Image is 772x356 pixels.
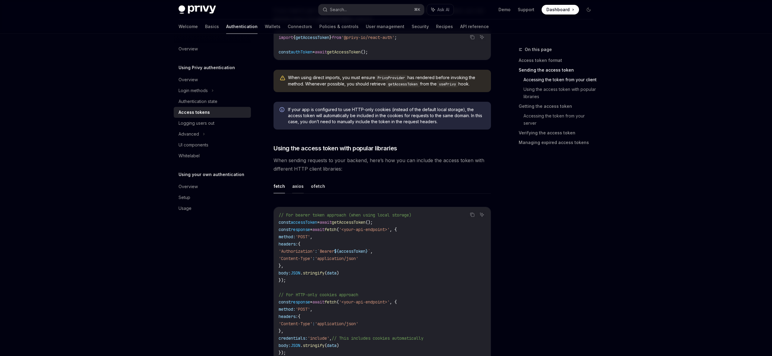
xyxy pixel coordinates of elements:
[310,299,312,305] span: =
[179,152,200,159] div: Whitelabel
[174,181,251,192] a: Overview
[279,220,291,225] span: const
[279,241,298,247] span: headers:
[292,179,304,193] button: axios
[361,49,368,55] span: ();
[179,194,190,201] div: Setup
[337,227,339,232] span: (
[519,128,598,138] a: Verifying the access token
[291,270,300,276] span: JSON
[274,156,491,173] span: When sending requests to your backend, here’s how you can include the access token with different...
[274,144,397,152] span: Using the access token with popular libraries
[327,343,337,348] span: data
[279,299,291,305] span: const
[337,343,339,348] span: )
[174,118,251,129] a: Logging users out
[179,76,198,83] div: Overview
[179,171,244,178] h5: Using your own authentication
[179,87,208,94] div: Login methods
[370,249,373,254] span: ,
[291,220,317,225] span: accessToken
[437,7,449,13] span: Ask AI
[274,179,285,193] button: fetch
[291,343,300,348] span: JSON
[319,19,359,34] a: Policies & controls
[324,227,337,232] span: fetch
[329,335,332,341] span: ,
[279,328,283,334] span: },
[179,205,191,212] div: Usage
[324,343,327,348] span: (
[519,101,598,111] a: Getting the access token
[366,19,404,34] a: User management
[329,35,332,40] span: }
[179,5,216,14] img: dark logo
[308,335,329,341] span: 'include'
[291,49,312,55] span: authToken
[414,7,420,12] span: ⌘ K
[332,220,365,225] span: getAccessToken
[339,227,390,232] span: '<your-api-endpoint>'
[280,75,286,81] svg: Warning
[279,270,291,276] span: body:
[298,314,300,319] span: {
[339,299,390,305] span: '<your-api-endpoint>'
[524,75,598,85] a: Accessing the token from your client
[179,19,198,34] a: Welcome
[174,43,251,54] a: Overview
[390,299,397,305] span: , {
[412,19,429,34] a: Security
[280,107,286,113] svg: Info
[365,220,373,225] span: ();
[205,19,219,34] a: Basics
[375,75,407,81] code: PrivyProvider
[327,270,337,276] span: data
[546,7,570,13] span: Dashboard
[311,179,325,193] button: ofetch
[279,256,312,261] span: 'Content-Type'
[478,33,486,41] button: Ask AI
[320,220,332,225] span: await
[334,249,339,254] span: ${
[437,81,458,87] code: usePrivy
[179,130,199,138] div: Advanced
[478,211,486,219] button: Ask AI
[279,277,286,283] span: });
[519,65,598,75] a: Sending the access token
[279,249,315,254] span: 'Authorization'
[498,7,511,13] a: Demo
[296,234,310,239] span: 'POST'
[279,263,283,268] span: },
[525,46,552,53] span: On this page
[317,249,334,254] span: `Bearer
[324,299,337,305] span: fetch
[394,35,397,40] span: ;
[288,75,485,87] span: When using direct imports, you must ensure has rendered before invoking the method. Whenever poss...
[524,111,598,128] a: Accessing the token from your server
[288,107,485,125] span: If your app is configured to use HTTP-only cookies (instead of the default local storage), the ac...
[293,35,296,40] span: {
[296,306,310,312] span: 'POST'
[291,299,310,305] span: response
[332,35,341,40] span: from
[310,234,312,239] span: ,
[279,306,296,312] span: method:
[315,49,327,55] span: await
[303,270,324,276] span: stringify
[390,227,397,232] span: , {
[174,140,251,150] a: UI components
[300,343,303,348] span: .
[179,109,210,116] div: Access tokens
[179,183,198,190] div: Overview
[312,299,324,305] span: await
[179,98,217,105] div: Authentication state
[174,107,251,118] a: Access tokens
[300,270,303,276] span: .
[315,321,358,326] span: 'application/json'
[279,314,298,319] span: headers:
[279,343,291,348] span: body:
[288,19,312,34] a: Connectors
[317,220,320,225] span: =
[174,74,251,85] a: Overview
[265,19,280,34] a: Wallets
